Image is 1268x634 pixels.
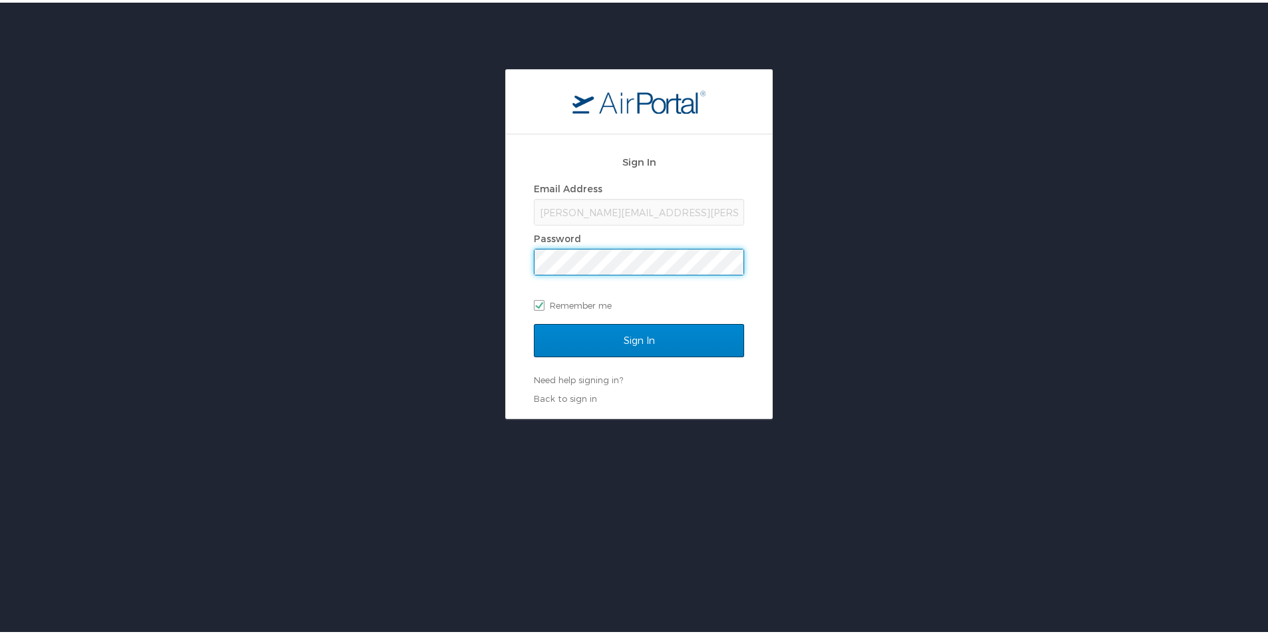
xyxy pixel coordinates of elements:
label: Password [534,230,581,241]
h2: Sign In [534,152,744,167]
input: Sign In [534,321,744,355]
img: logo [572,87,706,111]
label: Remember me [534,293,744,313]
a: Need help signing in? [534,372,623,383]
label: Email Address [534,180,602,192]
a: Back to sign in [534,391,597,401]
